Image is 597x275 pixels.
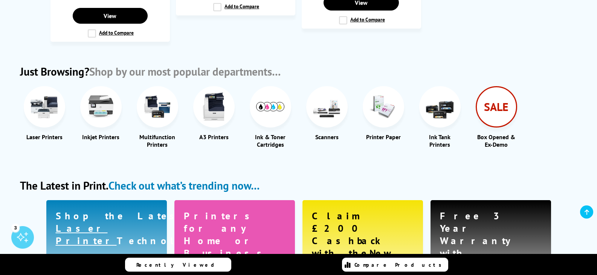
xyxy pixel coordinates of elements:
img: Scanners [313,93,341,121]
a: SALE Box Opened & Ex-Demo [476,86,517,148]
div: Box Opened & Ex-Demo [476,133,517,148]
a: View [73,8,148,24]
div: SALE [476,86,517,128]
a: Compare Products [342,258,448,272]
img: Multifunction Printers [143,93,171,121]
div: Laser Printers [24,133,65,141]
img: A3 Printers [200,93,228,121]
a: Recently Viewed [125,258,231,272]
div: Printer Paper [363,133,404,141]
label: Add to Compare [339,16,385,24]
img: Ink Tank Printers [426,93,454,121]
div: Ink Tank Printers [419,133,461,148]
div: A3 Printers [193,133,235,141]
div: Ink & Toner Cartridges [250,133,291,148]
img: Printer Paper [369,93,397,121]
img: Inkjet Printers [87,93,115,121]
a: Ink Tank Printers Ink Tank Printers [419,86,461,148]
span: Check out what’s trending now… [108,178,260,193]
a: Ink and Toner Cartridges Ink & Toner Cartridges [250,86,291,148]
div: Multifunction Printers [137,133,178,148]
div: Scanners [306,133,348,141]
a: Inkjet Printers Inkjet Printers [80,86,122,141]
img: Laser Printers [30,93,58,121]
a: A3 Printers A3 Printers [193,86,235,141]
div: 3 [11,223,20,232]
span: Recently Viewed [136,261,222,268]
div: The Latest in Print. [20,178,260,193]
a: Laser Printer [56,222,117,247]
span: Shop by our most popular departments… [89,64,281,79]
a: Laser Printers Laser Printers [24,86,65,141]
div: Just Browsing? [20,64,281,79]
label: Add to Compare [88,29,134,38]
a: Scanners Scanners [306,86,348,141]
div: Inkjet Printers [80,133,122,141]
img: Ink and Toner Cartridges [256,102,284,111]
div: Shop the Latest in Technology. [56,210,232,247]
label: Add to Compare [213,3,259,11]
a: Multifunction Printers Multifunction Printers [137,86,178,148]
span: Compare Products [354,261,446,268]
div: Printers for any Home or Business [184,210,286,259]
a: Printer Paper Printer Paper [363,86,404,141]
